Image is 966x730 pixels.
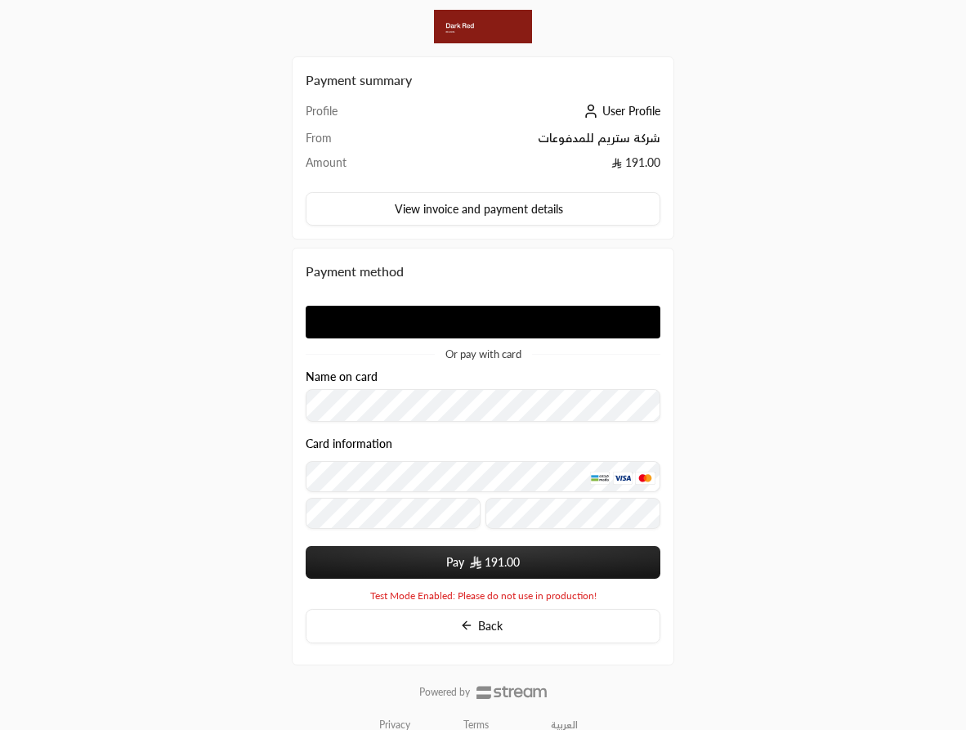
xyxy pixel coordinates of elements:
img: SAR [470,556,481,569]
button: Back [306,609,660,644]
img: MADA [590,472,610,485]
p: Powered by [419,686,470,699]
h2: Payment summary [306,70,660,90]
label: Name on card [306,370,378,383]
button: Pay SAR191.00 [306,546,660,579]
img: Company Logo [434,10,532,43]
input: Expiry date [306,498,481,529]
td: 191.00 [395,155,661,179]
a: User Profile [579,104,660,118]
td: شركة ستريم للمدفوعات [395,130,661,155]
td: Profile [306,103,395,130]
span: Or pay with card [445,349,521,360]
span: Test Mode Enabled: Please do not use in production! [370,589,597,602]
button: View invoice and payment details [306,192,660,226]
span: User Profile [602,104,660,118]
div: Payment method [306,262,660,281]
span: Back [478,619,503,633]
input: CVC [485,498,660,529]
div: Card information [306,437,660,535]
span: 191.00 [485,554,520,571]
td: From [306,130,395,155]
input: Credit Card [306,461,660,492]
img: MasterCard [635,472,655,485]
legend: Card information [306,437,392,450]
div: Name on card [306,370,660,422]
img: Visa [613,472,633,485]
td: Amount [306,155,395,179]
